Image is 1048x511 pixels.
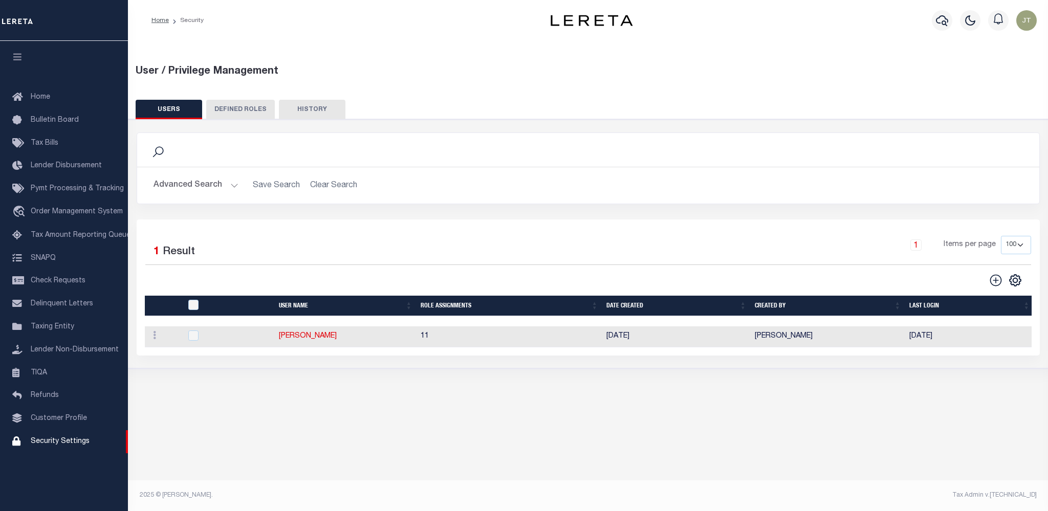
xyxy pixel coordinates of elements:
th: UserID [182,296,275,317]
span: Pymt Processing & Tracking [31,185,124,192]
span: Lender Disbursement [31,162,102,169]
div: Tax Admin v.[TECHNICAL_ID] [596,491,1037,500]
a: 1 [910,239,922,251]
img: svg+xml;base64,PHN2ZyB4bWxucz0iaHR0cDovL3d3dy53My5vcmcvMjAwMC9zdmciIHBvaW50ZXItZXZlbnRzPSJub25lIi... [1016,10,1037,31]
div: 2025 © [PERSON_NAME]. [132,491,588,500]
td: [DATE] [602,326,751,347]
span: Customer Profile [31,415,87,422]
span: Bulletin Board [31,117,79,124]
span: Home [31,94,50,101]
button: HISTORY [279,100,345,119]
i: travel_explore [12,206,29,219]
span: Security Settings [31,438,90,445]
span: Tax Bills [31,140,58,147]
img: logo-dark.svg [551,15,632,26]
a: Home [151,17,169,24]
button: DEFINED ROLES [206,100,275,119]
th: Created By: activate to sort column ascending [751,296,905,317]
span: Taxing Entity [31,323,74,330]
span: Tax Amount Reporting Queue [31,232,130,239]
span: Delinquent Letters [31,300,93,307]
label: Result [163,244,195,260]
td: 11 [417,326,602,347]
td: [DATE] [905,326,1034,347]
span: 1 [154,247,160,257]
a: [PERSON_NAME] [279,332,337,340]
th: Last Login: activate to sort column ascending [905,296,1034,317]
span: Check Requests [31,277,85,284]
button: USERS [136,100,202,119]
span: SNAPQ [31,254,56,261]
td: [PERSON_NAME] [751,326,905,347]
th: Date Created: activate to sort column ascending [602,296,751,317]
span: Items per page [944,239,996,251]
span: TIQA [31,369,47,376]
th: Role Assignments: activate to sort column ascending [417,296,602,317]
li: Security [169,16,204,25]
span: Lender Non-Disbursement [31,346,119,353]
th: User Name: activate to sort column ascending [275,296,417,317]
div: User / Privilege Management [136,64,1041,79]
span: Refunds [31,392,59,399]
button: Advanced Search [154,175,238,195]
span: Order Management System [31,208,123,215]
